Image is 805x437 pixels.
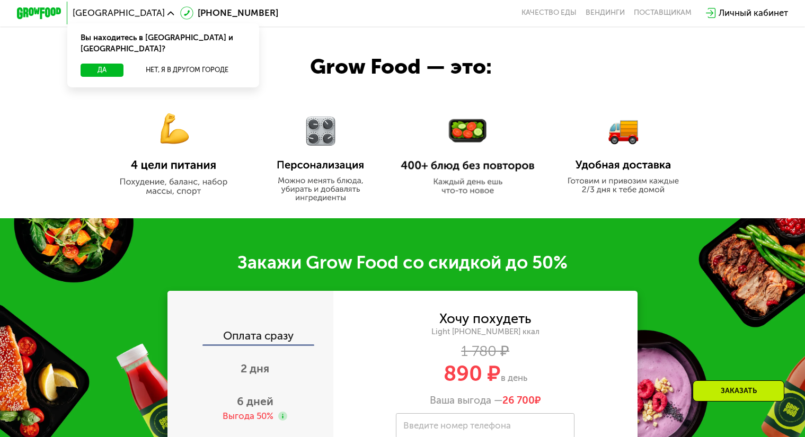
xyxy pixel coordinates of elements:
[719,6,788,20] div: Личный кабинет
[521,8,577,17] a: Качество еды
[169,330,333,344] div: Оплата сразу
[439,313,531,325] div: Хочу похудеть
[223,410,273,422] div: Выгода 50%
[310,54,524,79] div: Grow Food — это:
[693,380,784,402] div: Заказать
[180,6,279,20] a: [PHONE_NUMBER]
[333,327,638,337] div: Light [PHONE_NUMBER] ккал
[502,394,541,406] span: ₽
[67,23,260,64] div: Вы находитесь в [GEOGRAPHIC_DATA] и [GEOGRAPHIC_DATA]?
[128,64,246,77] button: Нет, я в другом городе
[81,64,123,77] button: Да
[502,394,535,406] span: 26 700
[241,362,269,375] span: 2 дня
[444,361,501,386] span: 890 ₽
[73,8,165,17] span: [GEOGRAPHIC_DATA]
[237,395,273,408] span: 6 дней
[403,423,511,429] label: Введите номер телефона
[333,345,638,357] div: 1 780 ₽
[634,8,692,17] div: поставщикам
[586,8,625,17] a: Вендинги
[501,372,527,383] span: в день
[333,394,638,406] div: Ваша выгода —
